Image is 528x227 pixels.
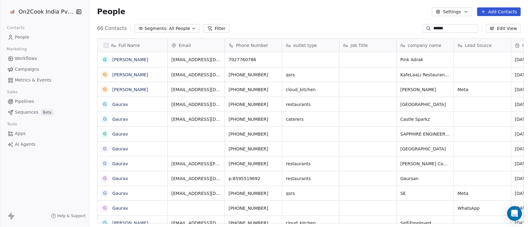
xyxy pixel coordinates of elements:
[103,57,106,63] div: G
[229,116,278,122] span: [PHONE_NUMBER]
[103,160,106,167] div: G
[15,130,26,137] span: Apps
[400,146,450,152] span: [GEOGRAPHIC_DATA]
[5,128,84,139] a: Apps
[168,39,225,52] div: Email
[229,190,278,196] span: [PHONE_NUMBER]
[97,7,125,16] span: People
[112,102,128,107] a: Gaurav
[171,161,221,167] span: [EMAIL_ADDRESS][PERSON_NAME][DOMAIN_NAME]
[41,109,53,116] span: Beta
[432,7,472,16] button: Settings
[457,86,507,93] span: Meta
[400,116,450,122] span: Castle Sparkz
[236,42,268,48] span: Phone Number
[457,190,507,196] span: Meta
[229,175,278,182] span: p:8595519692
[229,131,278,137] span: [PHONE_NUMBER]
[229,146,278,152] span: [PHONE_NUMBER]
[5,96,84,107] a: Pipelines
[293,42,317,48] span: outlet type
[400,190,450,196] span: SE
[5,53,84,64] a: Workflows
[103,190,106,196] div: G
[171,220,221,226] span: [EMAIL_ADDRESS][DOMAIN_NAME]
[103,205,106,211] div: G
[286,161,335,167] span: restaurants
[112,132,128,137] a: Gaurav
[171,175,221,182] span: [EMAIL_ADDRESS][DOMAIN_NAME]
[465,42,492,48] span: Lead Source
[15,98,34,105] span: Pipelines
[103,101,106,107] div: G
[229,205,278,211] span: [PHONE_NUMBER]
[286,86,335,93] span: cloud_kitchen
[112,206,128,211] a: Gaurav
[477,7,521,16] button: Add Contacts
[5,75,84,85] a: Metrics & Events
[229,86,278,93] span: [PHONE_NUMBER]
[15,66,39,73] span: Campaigns
[112,146,128,151] a: Gaurav
[171,86,221,93] span: [EMAIL_ADDRESS][DOMAIN_NAME]
[400,175,450,182] span: Gaursan
[286,175,335,182] span: restaurants
[229,161,278,167] span: [PHONE_NUMBER]
[229,220,278,226] span: [PHONE_NUMBER]
[15,77,51,83] span: Metrics & Events
[286,101,335,107] span: restaurants
[97,52,168,224] div: grid
[15,109,38,116] span: Sequences
[171,116,221,122] span: [EMAIL_ADDRESS][DOMAIN_NAME]
[486,24,521,33] button: Edit View
[103,86,106,93] div: G
[15,34,29,40] span: People
[57,213,86,218] span: Help & Support
[229,72,278,78] span: [PHONE_NUMBER]
[112,87,148,92] a: [PERSON_NAME]
[112,176,128,181] a: Gaurav
[103,71,106,78] div: G
[4,87,20,97] span: Sales
[5,107,84,117] a: SequencesBeta
[400,86,450,93] span: [PERSON_NAME]
[286,190,335,196] span: qsrs
[400,131,450,137] span: SAPPHIRE ENGINEERING COMPANY
[7,6,71,17] button: On2Cook India Pvt. Ltd.
[339,39,396,52] div: Job Title
[51,213,86,218] a: Help & Support
[112,161,128,166] a: Gaurav
[4,120,19,129] span: Tools
[97,25,127,32] span: 66 Contacts
[4,44,29,54] span: Marketing
[171,190,221,196] span: [EMAIL_ADDRESS][DOMAIN_NAME]
[4,23,27,32] span: Contacts
[350,42,368,48] span: Job Title
[408,42,441,48] span: company name
[286,72,335,78] span: qsrs
[103,220,106,226] div: G
[225,39,282,52] div: Phone Number
[5,64,84,74] a: Campaigns
[97,39,167,52] div: Full Name
[229,101,278,107] span: [PHONE_NUMBER]
[397,39,453,52] div: company name
[454,39,511,52] div: Lead Source
[103,145,106,152] div: G
[112,221,148,225] a: [PERSON_NAME]
[144,25,168,32] span: Segments:
[169,25,190,32] span: All People
[112,57,148,62] a: [PERSON_NAME]
[112,191,128,196] a: Gaurav
[286,220,335,226] span: cloud_kitchen
[19,8,73,16] span: On2Cook India Pvt. Ltd.
[400,161,450,167] span: [PERSON_NAME] Congress Committee, [GEOGRAPHIC_DATA]([GEOGRAPHIC_DATA]) [GEOGRAPHIC_DATA].
[15,55,37,62] span: Workflows
[400,220,450,226] span: Self-Employed
[112,117,128,122] a: Gaurav
[282,39,339,52] div: outlet type
[103,116,106,122] div: G
[171,57,221,63] span: [EMAIL_ADDRESS][DOMAIN_NAME]
[286,116,335,122] span: caterers
[118,42,140,48] span: Full Name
